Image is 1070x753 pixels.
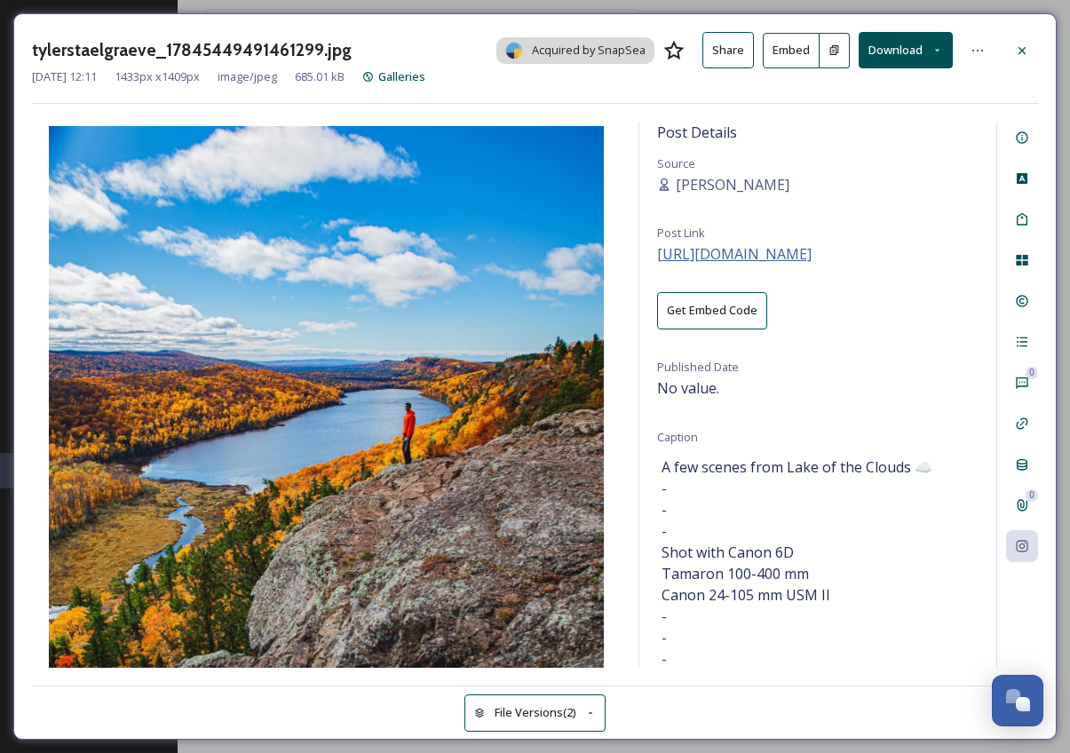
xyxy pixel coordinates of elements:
[859,32,953,68] button: Download
[1026,367,1038,379] div: 0
[32,126,621,671] img: tylerstaelgraeve_17845449491461299.jpg
[676,174,789,195] span: [PERSON_NAME]
[657,247,812,263] a: [URL][DOMAIN_NAME]
[657,359,739,375] span: Published Date
[218,68,277,85] span: image/jpeg
[657,378,719,398] span: No value.
[702,32,754,68] button: Share
[505,42,523,59] img: snapsea-logo.png
[115,68,200,85] span: 1433 px x 1409 px
[657,155,695,171] span: Source
[992,675,1043,726] button: Open Chat
[295,68,345,85] span: 685.01 kB
[763,33,820,68] button: Embed
[657,225,705,241] span: Post Link
[657,123,737,142] span: Post Details
[32,68,97,85] span: [DATE] 12:11
[32,37,352,63] h3: tylerstaelgraeve_17845449491461299.jpg
[378,68,425,84] span: Galleries
[532,42,646,59] span: Acquired by SnapSea
[657,292,767,329] button: Get Embed Code
[657,244,812,264] span: [URL][DOMAIN_NAME]
[657,429,698,445] span: Caption
[1026,489,1038,502] div: 0
[464,694,606,731] button: File Versions(2)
